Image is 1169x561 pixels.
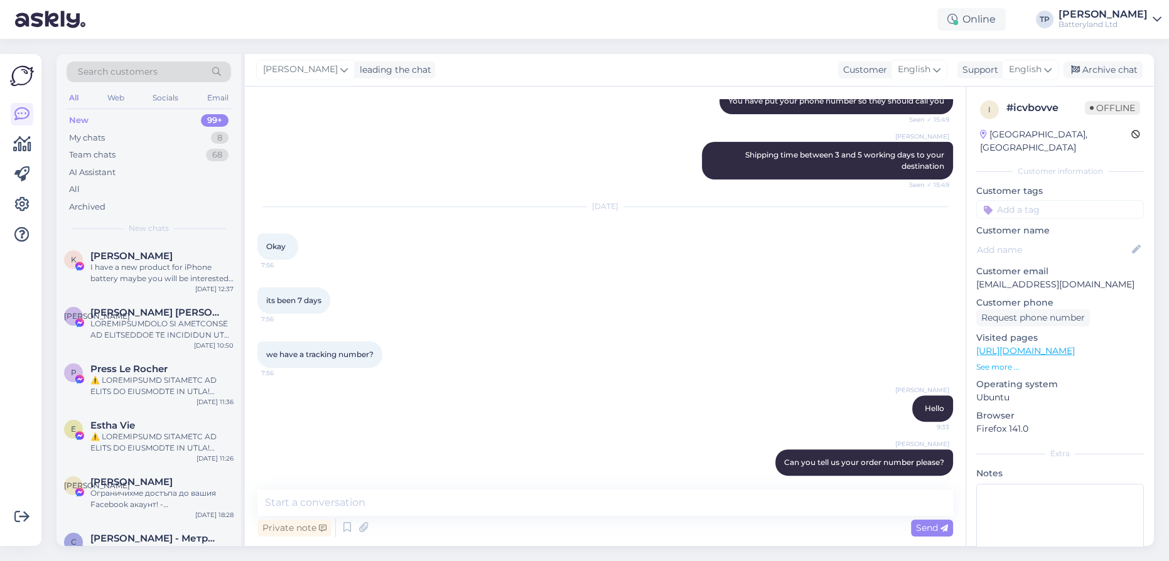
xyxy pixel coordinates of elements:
span: Okay [266,242,286,251]
p: Customer tags [976,184,1144,198]
input: Add name [977,243,1129,257]
div: [PERSON_NAME] [1059,9,1148,19]
div: Extra [976,448,1144,459]
div: [DATE] [257,201,953,212]
div: 68 [206,149,229,161]
div: Archived [69,201,105,213]
span: [PERSON_NAME] [895,439,949,449]
span: K [71,255,77,264]
span: Севинч Фучиджиева - Метрика ЕООД [90,533,221,544]
div: Email [205,90,231,106]
div: Ограничихме достъпа до вашия Facebook акаунт! - Непотвърждаването може да доведе до постоянно бло... [90,488,234,510]
div: [DATE] 11:26 [197,454,234,463]
span: Shipping time between 3 and 5 working days to your destination [745,150,946,171]
span: You have put your phone number so they should call you [728,96,944,105]
span: [PERSON_NAME] [263,63,338,77]
p: Firefox 141.0 [976,422,1144,435]
div: Web [105,90,127,106]
div: All [69,183,80,196]
div: All [67,90,81,106]
span: [PERSON_NAME] [64,311,130,321]
span: Антония Балабанова [90,476,173,488]
span: Seen ✓ 15:49 [902,115,949,124]
a: [PERSON_NAME]Batteryland Ltd [1059,9,1161,29]
span: we have a tracking number? [266,350,374,359]
span: Send [916,522,948,533]
p: Customer phone [976,296,1144,309]
div: Socials [150,90,181,106]
p: Ubuntu [976,391,1144,404]
span: 7:56 [261,368,308,378]
div: leading the chat [355,63,431,77]
span: С [71,537,77,547]
p: Notes [976,467,1144,480]
div: Customer [838,63,887,77]
div: TP [1036,11,1053,28]
div: [GEOGRAPHIC_DATA], [GEOGRAPHIC_DATA] [980,128,1131,154]
span: Search customers [78,65,158,78]
p: Customer name [976,224,1144,237]
div: 99+ [201,114,229,127]
input: Add a tag [976,200,1144,219]
div: [DATE] 11:36 [197,397,234,407]
span: its been 7 days [266,296,321,305]
div: LOREMIPSUMDOLO SI AMETCONSE AD ELITSEDDOE TE INCIDIDUN UT LABOREET Dolorem Aliquaenima, mi veniam... [90,318,234,341]
span: New chats [129,223,169,234]
span: Press Le Rocher [90,363,168,375]
div: My chats [69,132,105,144]
span: 9:33 [902,422,949,432]
div: Archive chat [1064,61,1143,78]
div: 8 [211,132,229,144]
div: Customer information [976,166,1144,177]
span: Л. Ирина [90,307,221,318]
p: Visited pages [976,331,1144,345]
div: Team chats [69,149,116,161]
span: English [898,63,930,77]
a: [URL][DOMAIN_NAME] [976,345,1075,356]
div: [DATE] 18:28 [195,510,234,520]
img: Askly Logo [10,64,34,88]
div: AI Assistant [69,166,116,179]
div: Support [957,63,998,77]
span: Estha Vie [90,420,135,431]
span: P [71,368,77,377]
span: Seen ✓ 15:49 [902,180,949,190]
p: See more ... [976,361,1144,373]
span: [PERSON_NAME] [64,481,130,490]
p: Operating system [976,378,1144,391]
p: Browser [976,409,1144,422]
span: [PERSON_NAME] [895,132,949,141]
span: Hello [925,403,944,413]
span: Offline [1085,101,1140,115]
div: ⚠️ LOREMIPSUMD SITAMETC AD ELITS DO EIUSMODTE IN UTLA! Etdolor magnaaliq enimadminim veniamq nost... [90,431,234,454]
div: # icvbovve [1006,100,1085,115]
div: Batteryland Ltd [1059,19,1148,29]
span: [PERSON_NAME] [895,385,949,395]
div: ⚠️ LOREMIPSUMD SITAMETC AD ELITS DO EIUSMODTE IN UTLA! Etdolor magnaaliq enimadminim veniamq nost... [90,375,234,397]
span: E [71,424,76,434]
span: 7:56 [261,260,308,270]
div: [DATE] 10:50 [194,341,234,350]
div: New [69,114,89,127]
span: English [1009,63,1042,77]
span: Can you tell us your order number please? [784,457,944,467]
div: [DATE] 12:37 [195,284,234,294]
div: I have a new product for iPhone battery maybe you will be interested😁 [90,262,234,284]
span: 9:34 [902,476,949,486]
span: i [988,105,991,114]
div: Private note [257,520,331,537]
p: Customer email [976,265,1144,278]
span: 7:56 [261,314,308,324]
p: [EMAIL_ADDRESS][DOMAIN_NAME] [976,278,1144,291]
div: Online [937,8,1006,31]
div: Request phone number [976,309,1090,326]
span: Kelvin Xu [90,250,173,262]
